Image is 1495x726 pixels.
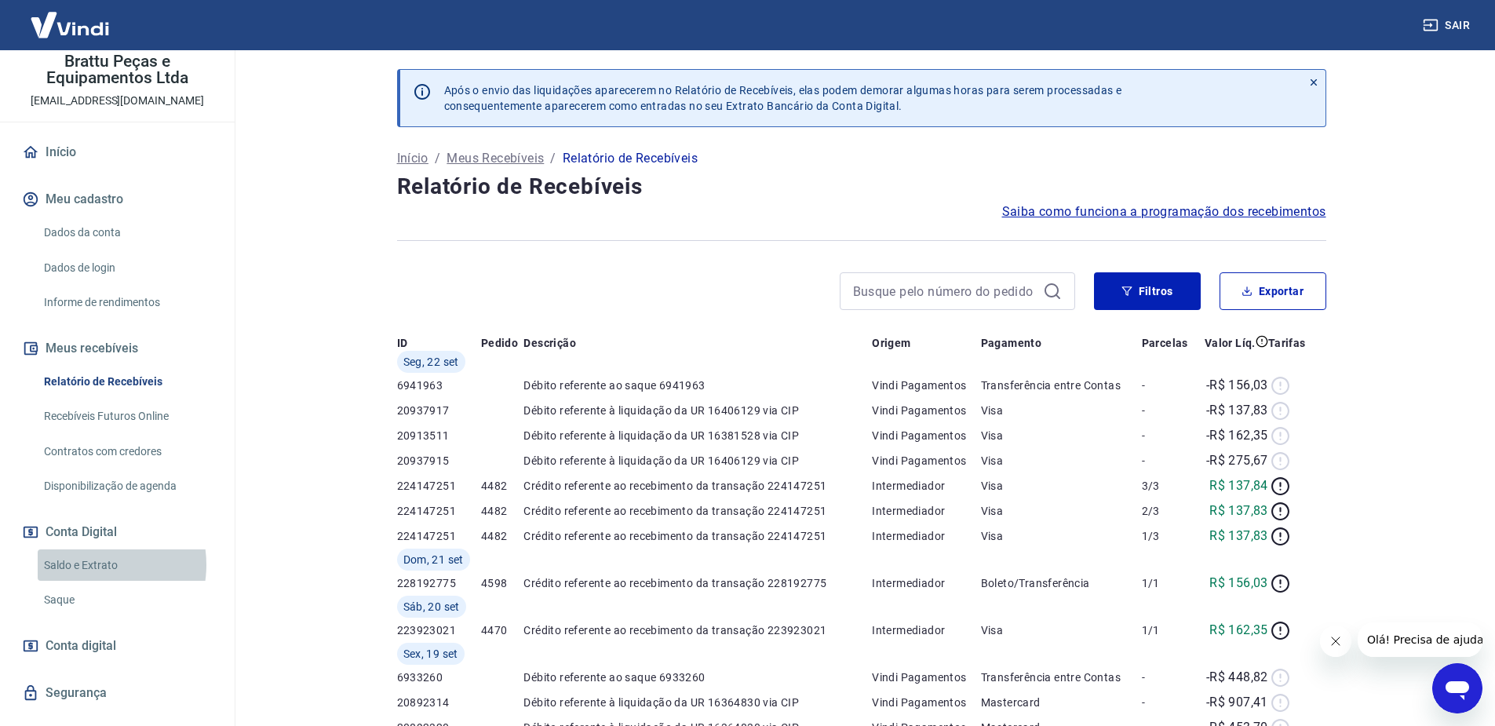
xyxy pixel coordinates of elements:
[1206,451,1268,470] p: -R$ 275,67
[19,331,216,366] button: Meus recebíveis
[397,503,481,519] p: 224147251
[523,478,872,494] p: Crédito referente ao recebimento da transação 224147251
[1209,527,1268,545] p: R$ 137,83
[981,695,1142,710] p: Mastercard
[1206,693,1268,712] p: -R$ 907,41
[1142,528,1195,544] p: 1/3
[1142,622,1195,638] p: 1/1
[872,453,980,469] p: Vindi Pagamentos
[403,646,458,662] span: Sex, 19 set
[1206,426,1268,445] p: -R$ 162,35
[481,575,524,591] p: 4598
[447,149,544,168] a: Meus Recebíveis
[872,622,980,638] p: Intermediador
[397,149,428,168] a: Início
[523,378,872,393] p: Débito referente ao saque 6941963
[981,622,1142,638] p: Visa
[403,552,464,567] span: Dom, 21 set
[523,575,872,591] p: Crédito referente ao recebimento da transação 228192775
[9,11,132,24] span: Olá! Precisa de ajuda?
[397,171,1326,202] h4: Relatório de Recebíveis
[872,403,980,418] p: Vindi Pagamentos
[1206,376,1268,395] p: -R$ 156,03
[397,403,481,418] p: 20937917
[1142,453,1195,469] p: -
[981,378,1142,393] p: Transferência entre Contas
[19,135,216,170] a: Início
[981,575,1142,591] p: Boleto/Transferência
[397,695,481,710] p: 20892314
[523,669,872,685] p: Débito referente ao saque 6933260
[872,335,910,351] p: Origem
[38,217,216,249] a: Dados da conta
[19,676,216,710] a: Segurança
[1142,575,1195,591] p: 1/1
[1209,502,1268,520] p: R$ 137,83
[481,622,524,638] p: 4470
[38,366,216,398] a: Relatório de Recebíveis
[1142,669,1195,685] p: -
[523,403,872,418] p: Débito referente à liquidação da UR 16406129 via CIP
[397,575,481,591] p: 228192775
[1142,478,1195,494] p: 3/3
[397,669,481,685] p: 6933260
[38,252,216,284] a: Dados de login
[19,515,216,549] button: Conta Digital
[1268,335,1306,351] p: Tarifas
[481,478,524,494] p: 4482
[1142,403,1195,418] p: -
[981,453,1142,469] p: Visa
[872,695,980,710] p: Vindi Pagamentos
[872,575,980,591] p: Intermediador
[1142,378,1195,393] p: -
[46,635,116,657] span: Conta digital
[1209,476,1268,495] p: R$ 137,84
[397,428,481,443] p: 20913511
[872,528,980,544] p: Intermediador
[523,622,872,638] p: Crédito referente ao recebimento da transação 223923021
[19,1,121,49] img: Vindi
[38,400,216,432] a: Recebíveis Futuros Online
[1094,272,1201,310] button: Filtros
[1206,401,1268,420] p: -R$ 137,83
[1432,663,1482,713] iframe: Botão para abrir a janela de mensagens
[872,428,980,443] p: Vindi Pagamentos
[481,503,524,519] p: 4482
[1142,335,1188,351] p: Parcelas
[872,378,980,393] p: Vindi Pagamentos
[981,528,1142,544] p: Visa
[435,149,440,168] p: /
[1205,335,1256,351] p: Valor Líq.
[38,286,216,319] a: Informe de rendimentos
[872,503,980,519] p: Intermediador
[981,335,1042,351] p: Pagamento
[523,695,872,710] p: Débito referente à liquidação da UR 16364830 via CIP
[397,528,481,544] p: 224147251
[19,629,216,663] a: Conta digital
[403,354,459,370] span: Seg, 22 set
[872,669,980,685] p: Vindi Pagamentos
[481,335,518,351] p: Pedido
[872,478,980,494] p: Intermediador
[1320,626,1351,657] iframe: Fechar mensagem
[981,403,1142,418] p: Visa
[523,528,872,544] p: Crédito referente ao recebimento da transação 224147251
[1002,202,1326,221] a: Saiba como funciona a programação dos recebimentos
[397,335,408,351] p: ID
[523,428,872,443] p: Débito referente à liquidação da UR 16381528 via CIP
[563,149,698,168] p: Relatório de Recebíveis
[523,503,872,519] p: Crédito referente ao recebimento da transação 224147251
[1220,272,1326,310] button: Exportar
[523,335,576,351] p: Descrição
[444,82,1122,114] p: Após o envio das liquidações aparecerem no Relatório de Recebíveis, elas podem demorar algumas ho...
[1209,621,1268,640] p: R$ 162,35
[1142,695,1195,710] p: -
[38,584,216,616] a: Saque
[403,599,460,615] span: Sáb, 20 set
[397,478,481,494] p: 224147251
[1206,668,1268,687] p: -R$ 448,82
[853,279,1037,303] input: Busque pelo número do pedido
